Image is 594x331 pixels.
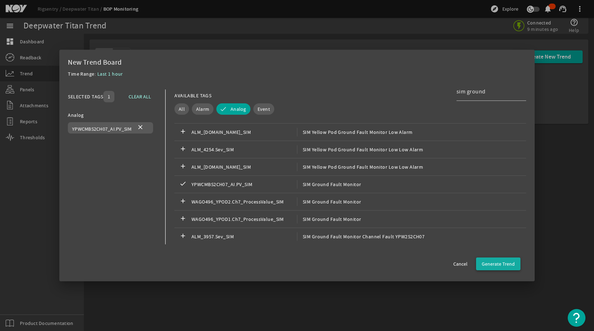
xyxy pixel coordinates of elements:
[258,105,270,113] span: Event
[179,163,187,171] mat-icon: add
[179,105,185,113] span: All
[191,180,297,189] span: YPWCMBS2CH07_AI.PV_SIM
[196,105,209,113] span: Alarm
[453,260,468,267] span: Cancel
[179,128,187,136] mat-icon: add
[457,87,520,96] input: Search Tag Names
[297,145,423,154] span: SIM Yellow Pod Ground Fault Monitor Low Low Alarm
[68,58,526,67] div: New Trend Board
[179,180,187,189] mat-icon: check
[297,197,361,206] span: SIM Ground Fault Monitor
[297,180,361,189] span: SIM Ground Fault Monitor
[191,197,297,206] span: WAGO496_YPOD2.Ch7_ProcessValue_SIM
[179,145,187,154] mat-icon: add
[448,257,473,270] button: Cancel
[174,91,211,100] div: AVAILABLE TAGS
[482,260,515,267] span: Generate Trend
[191,232,297,241] span: ALM_3957.Sev_SIM
[191,128,297,136] span: ALM_[DOMAIN_NAME]_SIM
[123,90,157,103] button: CLEAR ALL
[136,124,145,132] mat-icon: close
[191,163,297,171] span: ALM_[DOMAIN_NAME]_SIM
[297,215,361,223] span: SIM Ground Fault Monitor
[297,232,425,241] span: SIM Ground Fault Monitor Channel Fault YPW2S2CH07
[191,215,297,223] span: WAGO496_YPOD1.Ch7_ProcessValue_SIM
[297,128,413,136] span: SIM Yellow Pod Ground Fault Monitor Low Alarm
[97,71,123,77] span: Last 1 hour
[191,145,297,154] span: ALM_4254.Sev_SIM
[179,232,187,241] mat-icon: add
[68,111,157,119] div: Analog
[179,197,187,206] mat-icon: add
[231,105,246,113] span: Analog
[68,70,97,82] div: Time Range:
[476,257,520,270] button: Generate Trend
[72,126,132,132] span: YPWCMBS2CH07_AI.PV_SIM
[108,93,110,100] span: 1
[179,215,187,223] mat-icon: add
[68,92,103,101] div: SELECTED TAGS
[568,309,585,327] button: Open Resource Center
[129,92,151,101] span: CLEAR ALL
[297,163,423,171] span: SIM Yellow Pod Ground Fault Monitor Low Low Alarm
